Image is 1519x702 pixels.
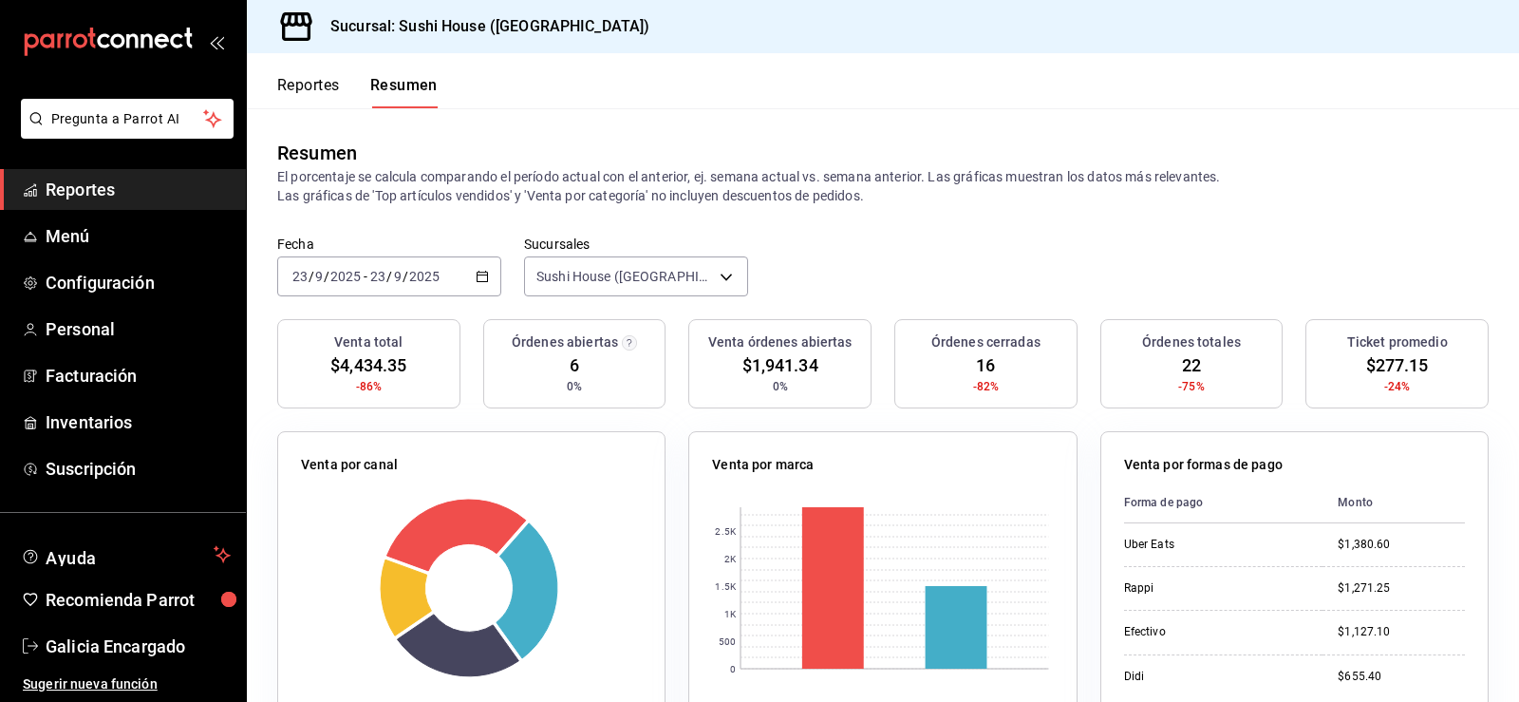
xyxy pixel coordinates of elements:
[46,363,231,389] span: Facturación
[1124,580,1308,597] div: Rappi
[370,76,438,108] button: Resumen
[536,267,713,286] span: Sushi House ([GEOGRAPHIC_DATA])
[386,269,392,284] span: /
[730,664,736,674] text: 0
[324,269,329,284] span: /
[1366,352,1429,378] span: $277.15
[277,237,501,251] label: Fecha
[46,409,231,435] span: Inventarios
[301,455,398,475] p: Venta por canal
[23,674,231,694] span: Sugerir nueva función
[314,269,324,284] input: --
[46,316,231,342] span: Personal
[1338,580,1465,597] div: $1,271.25
[1338,624,1465,640] div: $1,127.10
[1338,537,1465,553] div: $1,380.60
[1182,352,1201,378] span: 22
[277,167,1489,205] p: El porcentaje se calcula comparando el período actual con el anterior, ej. semana actual vs. sema...
[356,378,383,395] span: -86%
[277,76,340,108] button: Reportes
[1124,483,1323,523] th: Forma de pago
[1384,378,1411,395] span: -24%
[1178,378,1205,395] span: -75%
[403,269,408,284] span: /
[51,109,204,129] span: Pregunta a Parrot AI
[1338,669,1465,685] div: $655.40
[209,34,224,49] button: open_drawer_menu
[13,123,234,142] a: Pregunta a Parrot AI
[1142,332,1241,352] h3: Órdenes totales
[724,554,737,564] text: 2K
[46,634,231,659] span: Galicia Encargado
[1124,624,1308,640] div: Efectivo
[1124,455,1283,475] p: Venta por formas de pago
[716,526,737,537] text: 2.5K
[46,587,231,613] span: Recomienda Parrot
[773,378,788,395] span: 0%
[724,609,737,619] text: 1K
[369,269,386,284] input: --
[716,581,737,592] text: 1.5K
[567,378,582,395] span: 0%
[708,332,853,352] h3: Venta órdenes abiertas
[46,177,231,202] span: Reportes
[524,237,748,251] label: Sucursales
[46,223,231,249] span: Menú
[408,269,441,284] input: ----
[334,332,403,352] h3: Venta total
[1124,537,1308,553] div: Uber Eats
[1347,332,1448,352] h3: Ticket promedio
[315,15,649,38] h3: Sucursal: Sushi House ([GEOGRAPHIC_DATA])
[719,636,736,647] text: 500
[46,456,231,482] span: Suscripción
[976,352,995,378] span: 16
[712,455,814,475] p: Venta por marca
[364,269,367,284] span: -
[309,269,314,284] span: /
[393,269,403,284] input: --
[931,332,1041,352] h3: Órdenes cerradas
[291,269,309,284] input: --
[742,352,818,378] span: $1,941.34
[277,139,357,167] div: Resumen
[277,76,438,108] div: navigation tabs
[512,332,618,352] h3: Órdenes abiertas
[46,270,231,295] span: Configuración
[21,99,234,139] button: Pregunta a Parrot AI
[1124,669,1308,685] div: Didi
[570,352,579,378] span: 6
[46,543,206,566] span: Ayuda
[1322,483,1465,523] th: Monto
[329,269,362,284] input: ----
[330,352,406,378] span: $4,434.35
[973,378,1000,395] span: -82%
